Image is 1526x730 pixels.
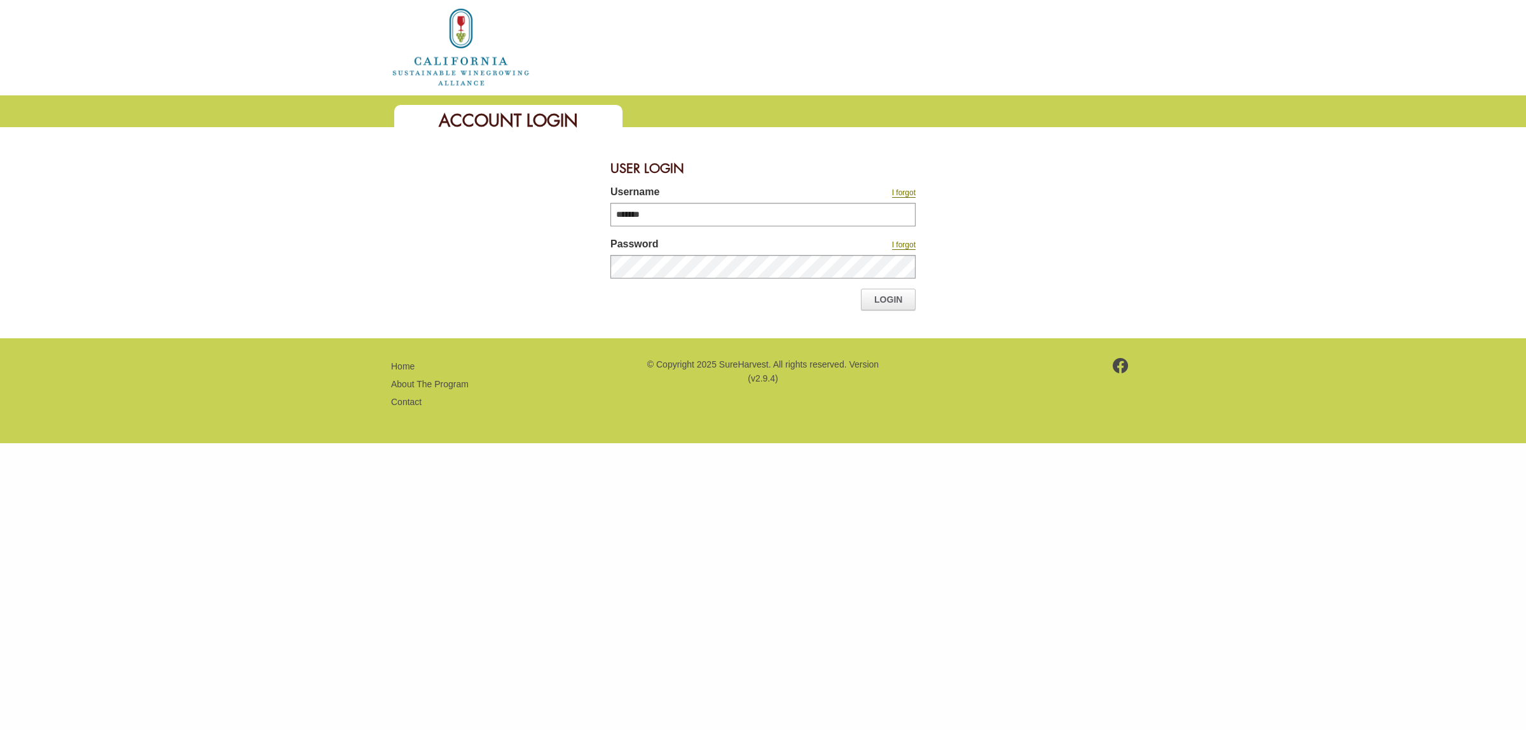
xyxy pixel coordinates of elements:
a: Contact [391,397,422,407]
label: Username [610,184,808,203]
p: © Copyright 2025 SureHarvest. All rights reserved. Version (v2.9.4) [645,357,881,386]
span: Account Login [439,109,578,132]
a: About The Program [391,379,469,389]
a: I forgot [892,240,916,250]
label: Password [610,237,808,255]
a: I forgot [892,188,916,198]
img: footer-facebook.png [1113,358,1129,373]
a: Home [391,41,531,52]
a: Home [391,361,415,371]
a: Login [861,289,916,310]
div: User Login [610,153,916,184]
img: logo_cswa2x.png [391,6,531,88]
